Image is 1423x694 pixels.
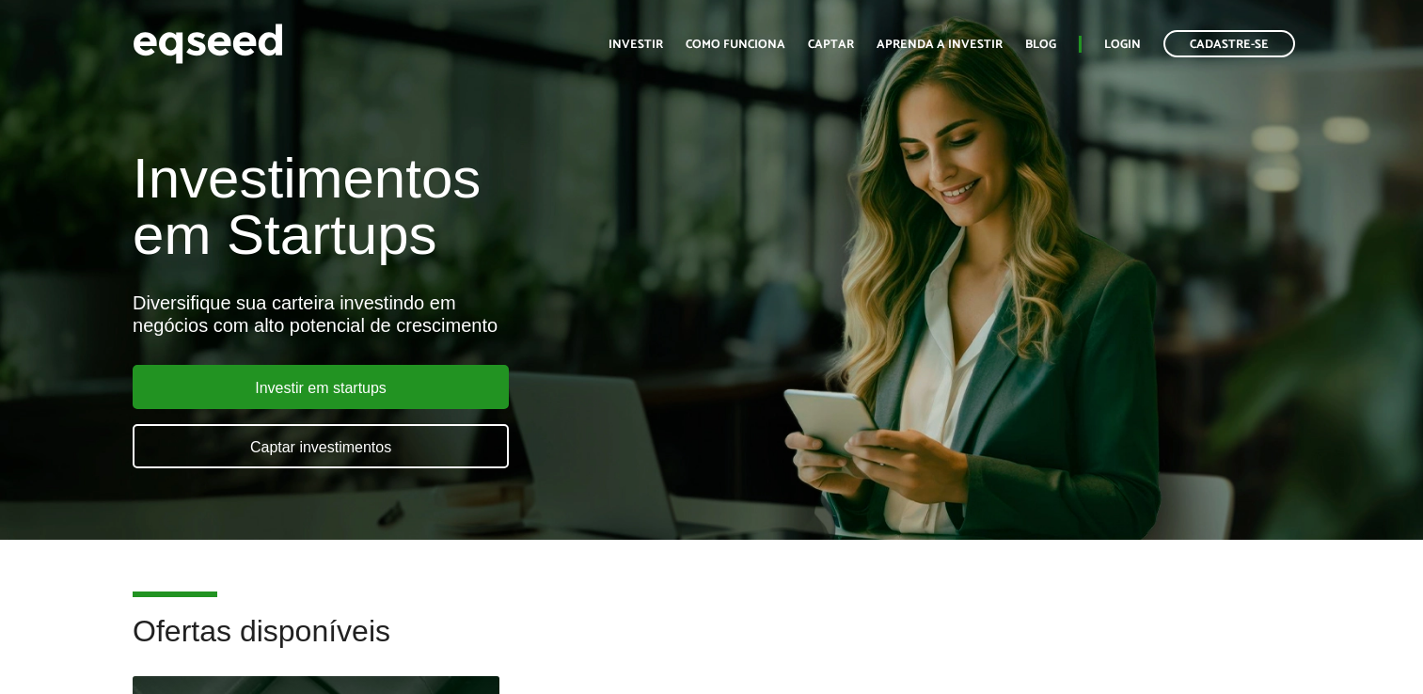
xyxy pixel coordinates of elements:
a: Aprenda a investir [877,39,1003,51]
a: Cadastre-se [1163,30,1295,57]
a: Investir [609,39,663,51]
a: Captar [808,39,854,51]
a: Captar investimentos [133,424,509,468]
a: Como funciona [686,39,785,51]
h1: Investimentos em Startups [133,150,816,263]
h2: Ofertas disponíveis [133,615,1290,676]
a: Blog [1025,39,1056,51]
a: Login [1104,39,1141,51]
div: Diversifique sua carteira investindo em negócios com alto potencial de crescimento [133,292,816,337]
img: EqSeed [133,19,283,69]
a: Investir em startups [133,365,509,409]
